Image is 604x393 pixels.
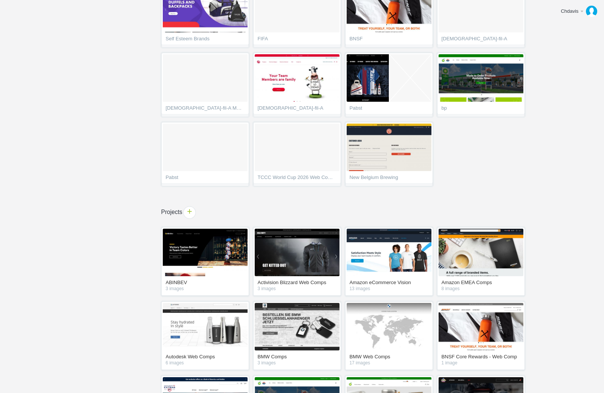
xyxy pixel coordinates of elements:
a: [DEMOGRAPHIC_DATA]-fil-A [253,53,341,117]
a: bp [437,53,525,117]
span: Pabst [350,106,428,113]
img: bdainc186_stljpl_thumb.jpg [347,303,431,350]
img: bdainc186_ob026q_thumb.jpg [439,229,523,276]
img: bdainc186_2b23ph_thumb.jpg [255,303,339,350]
span: Self Esteem Brands [166,36,245,44]
em: 6 images [166,361,245,365]
em: 3 images [258,287,336,291]
a: Empty Project Pabst [345,53,433,117]
em: 3 images [258,361,336,365]
em: 8 images [442,287,520,291]
a: ABINBEV [166,280,245,287]
a: Pabst [161,122,249,186]
img: bdainc186_yz5nio_thumb.jpg [255,229,339,276]
span: bp [442,106,520,113]
a: Amazon eCommerce Vision [350,280,428,287]
a: TCCC World Cup 2026 Web Comps [253,122,341,186]
img: bdainc186_i7ijay_thumb.jpg [163,229,248,276]
h1: Projects [144,209,546,215]
a: New Belgium Brewing [345,122,433,186]
div: Chdavis [561,8,579,15]
em: 3 images [166,287,245,291]
span: [DEMOGRAPHIC_DATA]-fil-A Merch Desk [166,106,245,113]
span: [DEMOGRAPHIC_DATA]-fil-A [258,106,336,113]
span: Pabst [166,175,245,182]
span: + [183,206,195,218]
a: BMW Web Comps [350,354,428,361]
img: bdainc186_p4qbf8_thumb.jpg [323,54,408,102]
a: BMW Comps [258,354,336,361]
span: Empty Project [389,54,431,102]
img: bdainc186_n0dnc3_thumb.jpg [163,303,248,350]
img: bdainc186_ohrf3k_thumb.jpg [439,303,523,350]
a: Chdavis [555,4,600,19]
a: Autodesk Web Comps [166,354,245,361]
em: 13 images [350,287,428,291]
img: bdainc186_x392sj_thumb.jpg [439,54,523,102]
em: 17 images [350,361,428,365]
a: Amazon EMEA Comps [442,280,520,287]
a: + [183,206,196,219]
img: 8b864dc70df4ff16edf21380bc246e06 [586,6,597,17]
span: FIFA [258,36,336,44]
span: TCCC World Cup 2026 Web Comps [258,175,336,182]
span: [DEMOGRAPHIC_DATA]-fil-A [442,36,520,44]
span: New Belgium Brewing [350,175,428,182]
em: 1 image [442,361,520,365]
a: [DEMOGRAPHIC_DATA]-fil-A Merch Desk [161,53,249,117]
a: Activision Blizzard Web Comps [258,280,336,287]
a: BNSF Core Rewards - Web Comp [442,354,520,361]
img: bdainc186_822xzx_thumb.jpg [347,229,431,276]
img: bdainc186_ir52oi_thumb.jpg [255,54,339,102]
span: BNSF [350,36,428,44]
img: bdainc186_napztf_v2_thumb.jpg [347,124,431,171]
